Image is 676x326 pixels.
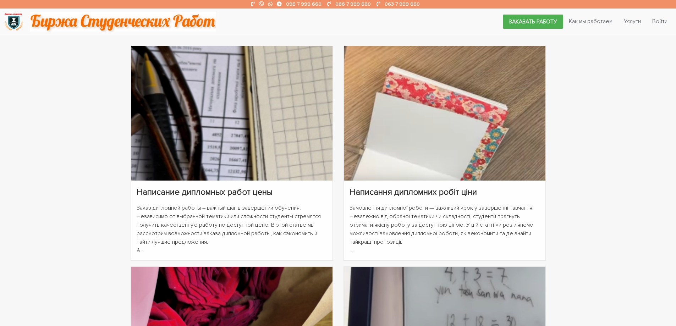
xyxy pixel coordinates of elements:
a: Написання дипломних робіт ціни Замовлення дипломної роботи — важливий крок у завершенні навчання.... [344,46,546,261]
a: Как мы работаем [563,15,618,28]
img: motto-2ce64da2796df845c65ce8f9480b9c9d679903764b3ca6da4b6de107518df0fe.gif [30,12,216,32]
img: %D0%9D%D0%B0%D0%BF%D0%B8%D1%81%D0%B0%D0%BD%D0%BD%D1%8F%20%D0%B4%D0%B8%D0%BF%D0%BB%D0%BE%D0%BC%D0%... [344,46,545,181]
div: &... [137,246,327,255]
a: Написание дипломных работ цены Заказ дипломной работы – важный шаг в завершении обучения. Независ... [131,46,333,261]
a: 096 7 999 660 [286,1,321,7]
img: logo-135dea9cf721667cc4ddb0c1795e3ba8b7f362e3d0c04e2cc90b931989920324.png [4,12,23,32]
div: Заказ дипломной работы – важный шаг в завершении обучения. Независимо от выбранной тематики или с... [137,204,327,246]
h2: Написание дипломных работ цены [137,186,327,198]
a: 066 7 999 660 [335,1,371,7]
a: 063 7 999 660 [385,1,420,7]
a: Услуги [618,15,647,28]
img: %D0%9D%D0%B0%D0%BF%D0%B8%D1%81%D0%B0%D0%BD%D0%B8%D0%B5%20%D0%B4%D0%B8%D0%BF%D0%BB%D0%BE%D0%BC%D0%... [131,46,332,181]
a: Заказать работу [503,15,563,29]
a: Войти [647,15,673,28]
h2: Написання дипломних робіт ціни [350,186,540,198]
div: Замовлення дипломної роботи — важливий крок у завершенні навчання. Незалежно від обраної тематики... [350,204,540,255]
